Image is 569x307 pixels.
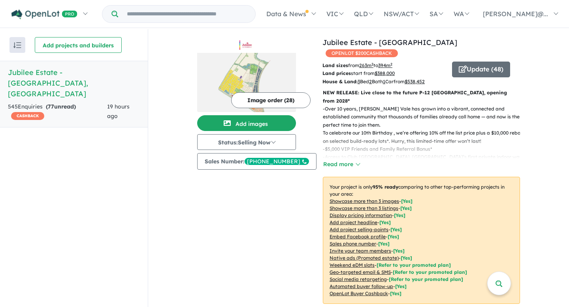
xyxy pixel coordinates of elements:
[197,134,296,150] button: Status:Selling Now
[395,283,407,289] span: [Yes]
[371,62,373,66] sup: 2
[330,283,393,289] u: Automated buyer follow-up
[330,269,391,275] u: Geo-targeted email & SMS
[8,67,140,99] h5: Jubilee Estate - [GEOGRAPHIC_DATA] , [GEOGRAPHIC_DATA]
[322,38,457,47] a: Jubilee Estate - [GEOGRAPHIC_DATA]
[373,184,398,190] b: 95 % ready
[330,241,376,247] u: Sales phone number
[35,37,122,53] button: Add projects and builders
[323,89,520,105] p: NEW RELEASE: Live close to the future P-12 [GEOGRAPHIC_DATA], opening from 2028*
[8,102,107,121] div: 545 Enquir ies
[326,49,398,57] span: OPENLOT $ 200 CASHBACK
[393,248,405,254] span: [ Yes ]
[390,62,392,66] sup: 2
[13,42,21,48] img: sort.svg
[323,177,520,304] p: Your project is only comparing to other top-performing projects in your area: - - - - - - - - - -...
[483,10,548,18] span: [PERSON_NAME]@...
[379,219,391,225] span: [ Yes ]
[46,103,76,110] strong: ( unread)
[330,262,375,268] u: Weekend eDM slots
[197,37,296,112] a: Jubilee Estate - Wyndham Vale LogoJubilee Estate - Wyndham Vale
[11,112,44,120] span: CASHBACK
[322,70,351,76] b: Land prices
[389,276,463,282] span: [Refer to your promoted plan]
[322,69,446,77] p: start from
[401,255,412,261] span: [Yes]
[323,153,526,177] p: - Access to Club [GEOGRAPHIC_DATA], [GEOGRAPHIC_DATA]’s first private indoor water park which fea...
[390,227,402,232] span: [ Yes ]
[377,262,451,268] span: [Refer to your promoted plan]
[393,269,467,275] span: [Refer to your promoted plan]
[330,212,392,218] u: Display pricing information
[330,219,377,225] u: Add project headline
[400,205,412,211] span: [ Yes ]
[330,276,387,282] u: Social media retargeting
[11,9,77,19] img: Openlot PRO Logo White
[330,205,398,211] u: Showcase more than 3 listings
[323,160,360,169] button: Read more
[330,234,386,240] u: Embed Facebook profile
[322,78,446,86] p: Bed Bath Car from
[452,62,510,77] button: Update (48)
[231,92,311,108] button: Image order (28)
[359,62,373,68] u: 263 m
[390,290,401,296] span: [Yes]
[388,234,399,240] span: [ Yes ]
[120,6,254,22] input: Try estate name, suburb, builder or developer
[245,158,309,165] div: [PHONE_NUMBER]
[197,153,317,170] button: Sales Number:[PHONE_NUMBER]
[322,62,348,68] b: Land sizes
[322,62,446,69] p: from
[330,255,399,261] u: Native ads (Promoted estate)
[330,248,391,254] u: Invite your team members
[378,62,392,68] u: 394 m
[107,103,130,120] span: 19 hours ago
[383,79,385,84] u: 1
[330,198,399,204] u: Showcase more than 3 images
[373,62,392,68] span: to
[375,70,395,76] u: $ 388,000
[401,198,413,204] span: [ Yes ]
[197,115,296,131] button: Add images
[323,145,526,153] p: - $5,000 VIP Friends and Family Referral Bonus*
[323,105,526,145] p: - Over 10 years, [PERSON_NAME] Vale has grown into a vibrant, connected and established community...
[48,103,54,110] span: 77
[330,290,388,296] u: OpenLot Buyer Cashback
[394,212,405,218] span: [ Yes ]
[378,241,390,247] span: [ Yes ]
[358,79,360,84] u: 3
[200,40,293,50] img: Jubilee Estate - Wyndham Vale Logo
[369,79,372,84] u: 2
[330,227,388,232] u: Add project selling-points
[322,79,358,84] b: House & Land:
[405,79,425,84] u: $ 538,452
[197,53,296,112] img: Jubilee Estate - Wyndham Vale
